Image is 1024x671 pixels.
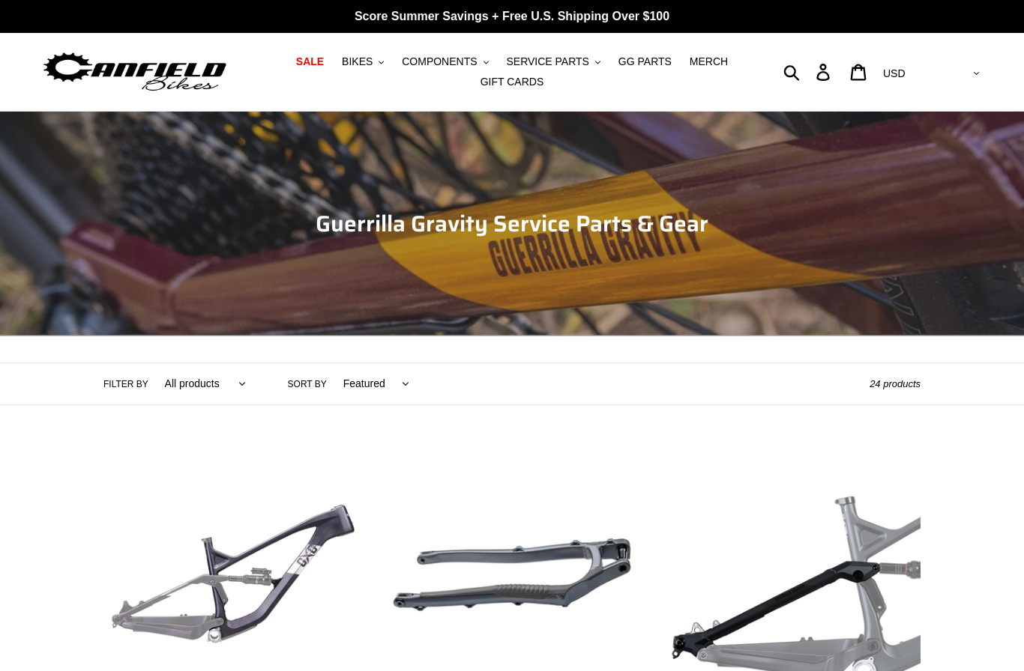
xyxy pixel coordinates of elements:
label: Sort by [288,377,327,391]
button: COMPONENTS [394,52,496,72]
span: 24 products [870,378,921,389]
span: MERCH [690,55,728,68]
a: GIFT CARDS [473,72,552,92]
span: GIFT CARDS [481,76,544,88]
span: Guerrilla Gravity Service Parts & Gear [316,206,708,241]
label: Filter by [103,377,148,391]
button: BIKES [334,52,391,72]
span: GG PARTS [618,55,672,68]
img: Canfield Bikes [41,49,229,96]
span: SERVICE PARTS [506,55,588,68]
span: SALE [296,55,324,68]
span: BIKES [342,55,373,68]
a: MERCH [682,52,735,72]
span: COMPONENTS [402,55,477,68]
a: SALE [289,52,331,72]
a: GG PARTS [611,52,679,72]
button: SERVICE PARTS [499,52,607,72]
